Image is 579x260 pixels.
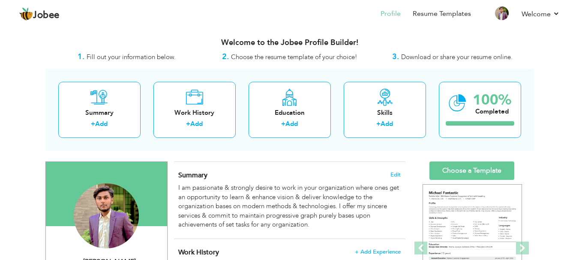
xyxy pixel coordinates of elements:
label: + [91,120,95,129]
img: Muhammad Afnan [74,183,139,248]
div: Completed [473,107,511,116]
img: jobee.io [19,7,33,21]
a: Add [95,120,108,128]
a: Welcome [522,9,560,19]
h4: Adding a summary is a quick and easy way to highlight your experience and interests. [178,171,400,179]
label: + [376,120,381,129]
a: Profile [381,9,401,19]
div: I am passionate & strongly desire to work in your organization where ones get an opportunity to l... [178,183,400,229]
label: + [281,120,285,129]
a: Add [381,120,393,128]
span: Work History [178,248,219,257]
strong: 2. [222,51,229,62]
div: Skills [351,108,419,117]
span: Download or share your resume online. [401,53,513,61]
span: Choose the resume template of your choice! [231,53,357,61]
div: 100% [473,93,511,107]
strong: 1. [78,51,84,62]
label: + [186,120,190,129]
a: Choose a Template [429,161,514,180]
a: Add [190,120,203,128]
strong: 3. [392,51,399,62]
a: Resume Templates [413,9,471,19]
div: Education [255,108,324,117]
img: Profile Img [495,6,509,20]
h4: This helps to show the companies you have worked for. [178,248,400,257]
span: Jobee [33,11,60,20]
span: Summary [178,170,207,180]
div: Work History [160,108,229,117]
a: Add [285,120,298,128]
h3: Welcome to the Jobee Profile Builder! [45,39,534,47]
span: Edit [390,172,401,178]
span: + Add Experience [355,249,401,255]
a: Jobee [19,7,60,21]
span: Fill out your information below. [87,53,176,61]
div: Summary [65,108,134,117]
